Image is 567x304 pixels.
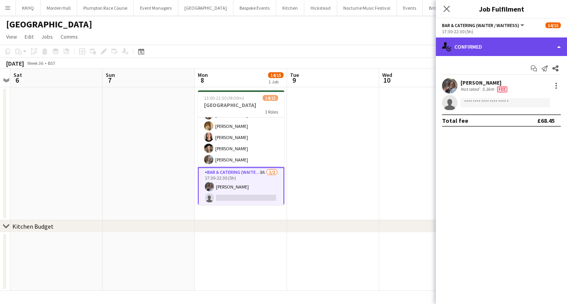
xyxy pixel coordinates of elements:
button: Plumpton Race Course [77,0,134,15]
span: Bar & Catering (Waiter / waitress) [442,22,519,28]
a: Edit [22,32,37,42]
span: Sun [106,71,115,78]
a: Comms [57,32,81,42]
span: Sat [13,71,22,78]
button: Kitchen [276,0,304,15]
app-card-role: Bar & Catering (Waiter / waitress)8A1/217:30-22:30 (5h)[PERSON_NAME] [198,167,284,206]
span: Fee [497,87,507,92]
div: [PERSON_NAME] [461,79,509,86]
button: Bar & Catering (Waiter / waitress) [442,22,525,28]
div: 17:30-22:30 (5h) [442,29,561,34]
button: British Motor Show [423,0,472,15]
span: 14/15 [268,72,283,78]
span: 13:00-22:30 (9h30m) [204,95,244,101]
div: Kitchen Budget [12,222,54,230]
span: 7 [105,76,115,85]
span: 6 [12,76,22,85]
span: Week 36 [25,60,45,66]
span: Edit [25,33,34,40]
button: Hickstead [304,0,337,15]
button: Events [397,0,423,15]
span: View [6,33,17,40]
button: Bespoke Events [233,0,276,15]
div: Crew has different fees then in role [496,86,509,92]
h3: [GEOGRAPHIC_DATA] [198,102,284,109]
span: Jobs [41,33,53,40]
span: Wed [382,71,392,78]
button: Event Managers [134,0,178,15]
div: BST [48,60,56,66]
div: Not rated [461,86,481,92]
button: KKHQ [16,0,40,15]
span: Mon [198,71,208,78]
div: Confirmed [436,37,567,56]
span: Tue [290,71,299,78]
h1: [GEOGRAPHIC_DATA] [6,19,92,30]
a: Jobs [38,32,56,42]
span: 10 [381,76,392,85]
div: 1 Job [268,79,283,85]
span: Comms [61,33,78,40]
div: [DATE] [6,59,24,67]
span: 14/15 [263,95,278,101]
div: 5.3km [481,86,496,92]
span: 3 Roles [265,109,278,115]
span: 8 [197,76,208,85]
h3: Job Fulfilment [436,4,567,14]
button: Morden Hall [40,0,77,15]
div: £68.45 [537,117,555,124]
button: Nocturne Music Festival [337,0,397,15]
app-job-card: 13:00-22:30 (9h30m)14/15[GEOGRAPHIC_DATA]3 Roles[PERSON_NAME][PERSON_NAME][PERSON_NAME][PERSON_NA... [198,90,284,205]
span: 9 [289,76,299,85]
span: 14/15 [545,22,561,28]
button: [GEOGRAPHIC_DATA] [178,0,233,15]
div: Total fee [442,117,468,124]
a: View [3,32,20,42]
